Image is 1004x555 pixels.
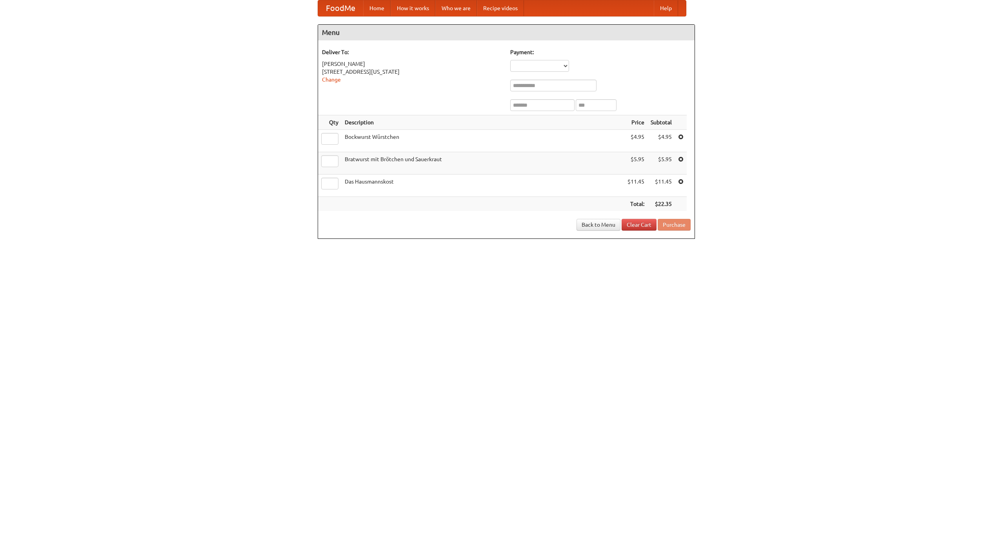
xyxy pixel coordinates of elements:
[342,175,624,197] td: Das Hausmannskost
[624,130,648,152] td: $4.95
[622,219,657,231] a: Clear Cart
[318,0,363,16] a: FoodMe
[648,130,675,152] td: $4.95
[391,0,435,16] a: How it works
[577,219,620,231] a: Back to Menu
[435,0,477,16] a: Who we are
[510,48,691,56] h5: Payment:
[648,175,675,197] td: $11.45
[322,68,502,76] div: [STREET_ADDRESS][US_STATE]
[624,152,648,175] td: $5.95
[342,130,624,152] td: Bockwurst Würstchen
[322,60,502,68] div: [PERSON_NAME]
[322,76,341,83] a: Change
[322,48,502,56] h5: Deliver To:
[658,219,691,231] button: Purchase
[624,175,648,197] td: $11.45
[624,197,648,211] th: Total:
[624,115,648,130] th: Price
[342,152,624,175] td: Bratwurst mit Brötchen und Sauerkraut
[648,197,675,211] th: $22.35
[318,25,695,40] h4: Menu
[363,0,391,16] a: Home
[648,152,675,175] td: $5.95
[477,0,524,16] a: Recipe videos
[648,115,675,130] th: Subtotal
[342,115,624,130] th: Description
[654,0,678,16] a: Help
[318,115,342,130] th: Qty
